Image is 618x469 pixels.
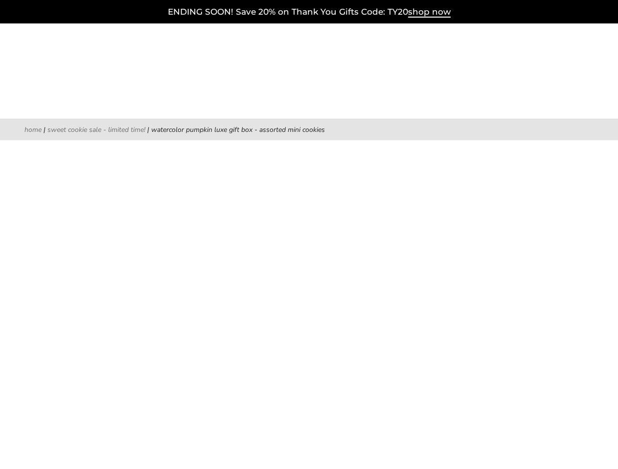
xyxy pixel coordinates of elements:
span: | [44,125,46,134]
span: shop now [408,7,451,18]
a: Home [24,125,42,134]
nav: breadcrumbs [24,124,594,135]
span: | [147,125,149,134]
span: Watercolor Pumpkin Luxe Gift Box - Assorted Mini Cookies [151,125,325,134]
a: Sweet Cookie Sale - Limited Time! [47,125,145,134]
a: ENDING SOON! Save 20% on Thank You Gifts Code: TY20shop now [168,7,451,18]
